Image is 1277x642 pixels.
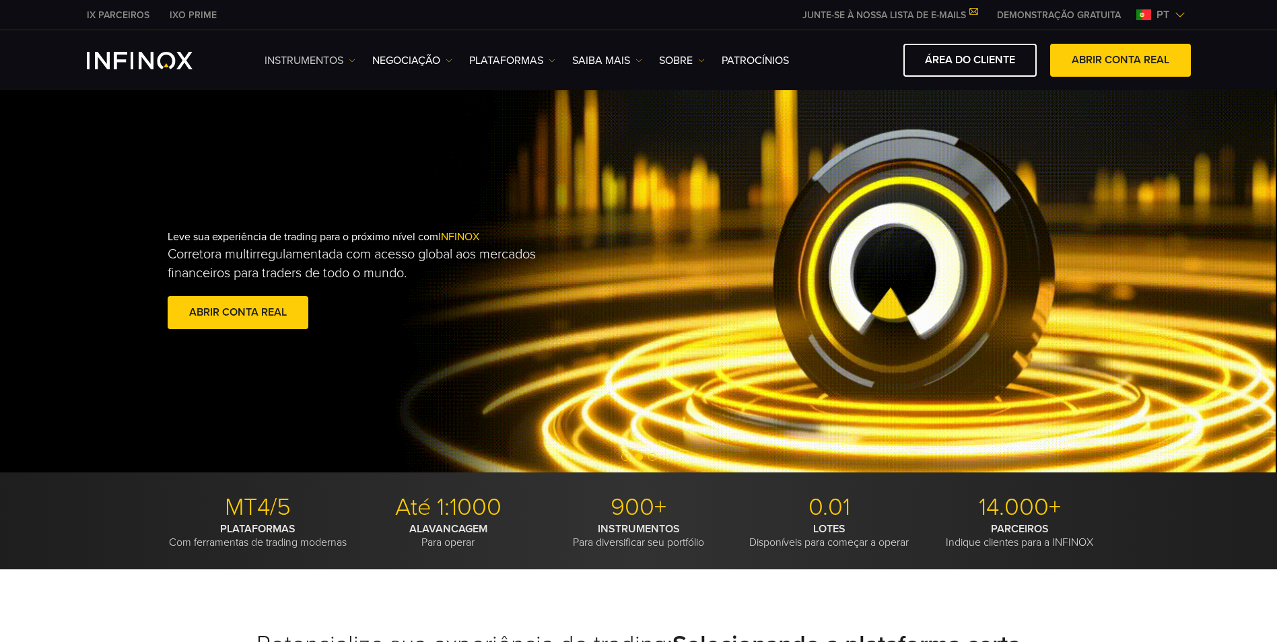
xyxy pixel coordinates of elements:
[549,493,729,522] p: 900+
[813,522,845,536] strong: LOTES
[160,8,227,22] a: INFINOX
[358,493,539,522] p: Até 1:1000
[739,493,920,522] p: 0.01
[358,522,539,549] p: Para operar
[168,209,667,354] div: Leve sua experiência de trading para o próximo nível com
[168,296,308,329] a: ABRIR CONTA REAL
[549,522,729,549] p: Para diversificar seu portfólio
[621,453,629,461] span: Go to slide 1
[168,245,567,283] p: Corretora multirregulamentada com acesso global aos mercados financeiros para traders de todo o m...
[598,522,680,536] strong: INSTRUMENTOS
[722,52,789,69] a: Patrocínios
[265,52,355,69] a: Instrumentos
[572,52,642,69] a: Saiba mais
[1050,44,1191,77] a: ABRIR CONTA REAL
[930,493,1110,522] p: 14.000+
[220,522,296,536] strong: PLATAFORMAS
[792,9,987,21] a: JUNTE-SE À NOSSA LISTA DE E-MAILS
[903,44,1037,77] a: ÁREA DO CLIENTE
[469,52,555,69] a: PLATAFORMAS
[1151,7,1175,23] span: pt
[77,8,160,22] a: INFINOX
[168,522,348,549] p: Com ferramentas de trading modernas
[372,52,452,69] a: NEGOCIAÇÃO
[930,522,1110,549] p: Indique clientes para a INFINOX
[987,8,1131,22] a: INFINOX MENU
[438,230,479,244] span: INFINOX
[991,522,1049,536] strong: PARCEIROS
[635,453,643,461] span: Go to slide 2
[87,52,224,69] a: INFINOX Logo
[409,522,487,536] strong: ALAVANCAGEM
[168,493,348,522] p: MT4/5
[739,522,920,549] p: Disponíveis para começar a operar
[659,52,705,69] a: SOBRE
[648,453,656,461] span: Go to slide 3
